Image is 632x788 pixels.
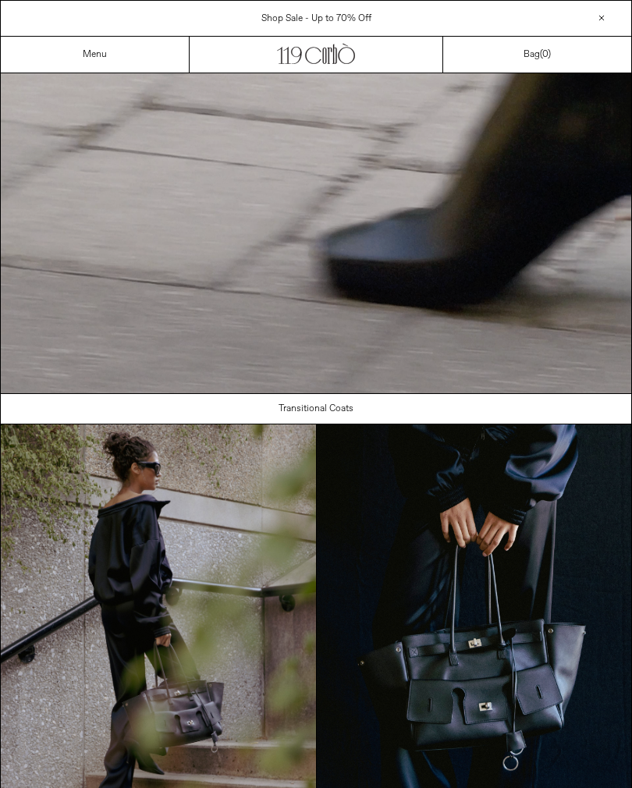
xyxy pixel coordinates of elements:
span: 0 [542,48,548,61]
a: Menu [83,48,107,61]
a: Bag() [524,48,551,62]
a: Transitional Coats [1,394,632,424]
span: ) [542,48,551,61]
video: Your browser does not support the video tag. [1,73,631,393]
a: Your browser does not support the video tag. [1,385,631,397]
a: Shop Sale - Up to 70% Off [261,12,371,25]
